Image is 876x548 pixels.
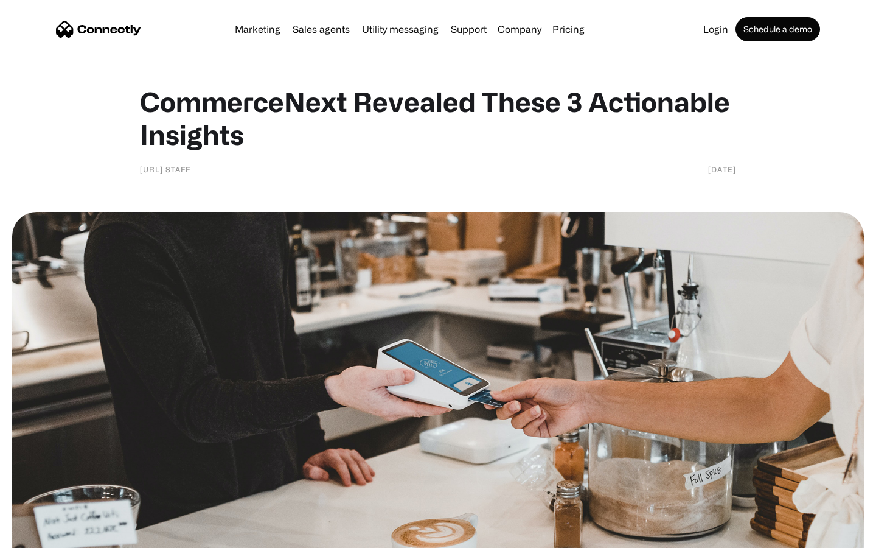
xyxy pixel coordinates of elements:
[140,85,736,151] h1: CommerceNext Revealed These 3 Actionable Insights
[708,163,736,175] div: [DATE]
[498,21,541,38] div: Company
[735,17,820,41] a: Schedule a demo
[288,24,355,34] a: Sales agents
[494,21,545,38] div: Company
[357,24,443,34] a: Utility messaging
[547,24,589,34] a: Pricing
[698,24,733,34] a: Login
[446,24,492,34] a: Support
[12,527,73,544] aside: Language selected: English
[230,24,285,34] a: Marketing
[24,527,73,544] ul: Language list
[140,163,190,175] div: [URL] Staff
[56,20,141,38] a: home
